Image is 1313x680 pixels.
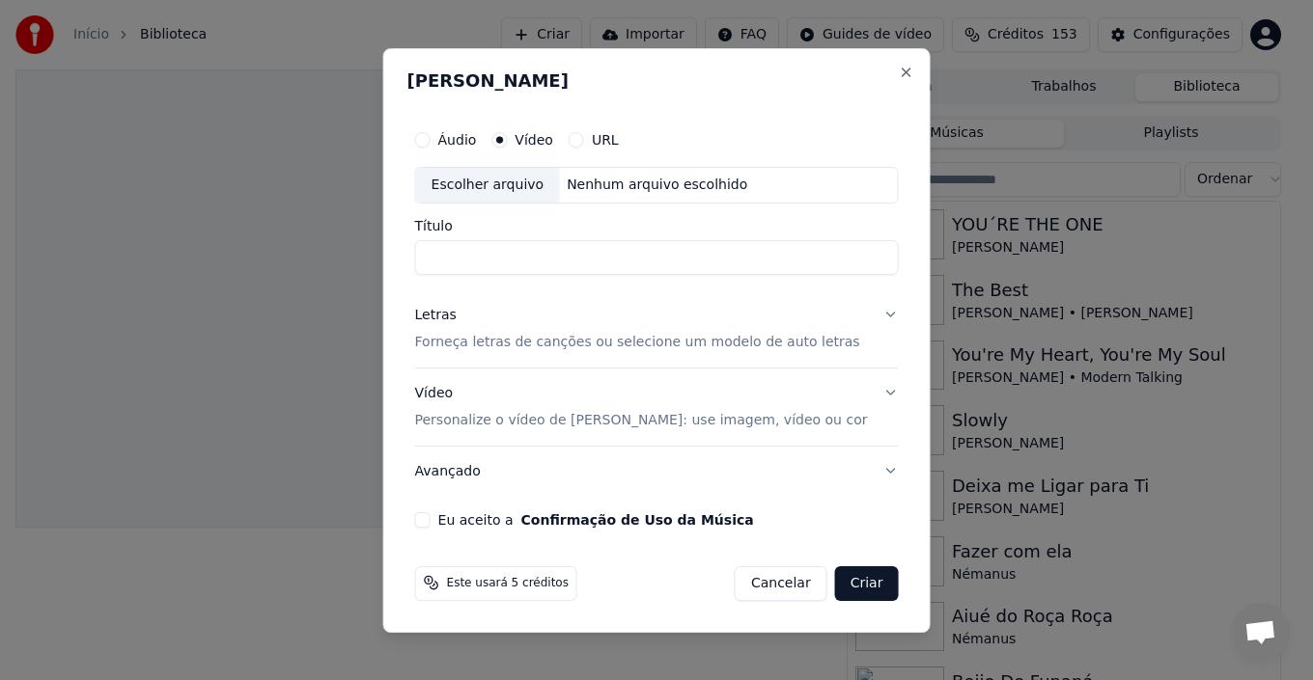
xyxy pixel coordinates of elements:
[415,306,457,325] div: Letras
[416,168,560,203] div: Escolher arquivo
[559,176,755,195] div: Nenhum arquivo escolhido
[407,72,907,90] h2: [PERSON_NAME]
[438,512,754,526] label: Eu aceito a
[521,512,754,526] button: Eu aceito a
[438,133,477,147] label: Áudio
[835,565,899,600] button: Criar
[447,575,569,590] span: Este usará 5 créditos
[415,333,860,352] p: Forneça letras de canções ou selecione um modelo de auto letras
[415,368,899,446] button: VídeoPersonalize o vídeo de [PERSON_NAME]: use imagem, vídeo ou cor
[415,384,868,430] div: Vídeo
[415,290,899,367] button: LetrasForneça letras de canções ou selecione um modelo de auto letras
[415,410,868,429] p: Personalize o vídeo de [PERSON_NAME]: use imagem, vídeo ou cor
[415,219,899,232] label: Título
[735,565,827,600] button: Cancelar
[415,446,899,496] button: Avançado
[515,133,553,147] label: Vídeo
[592,133,619,147] label: URL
